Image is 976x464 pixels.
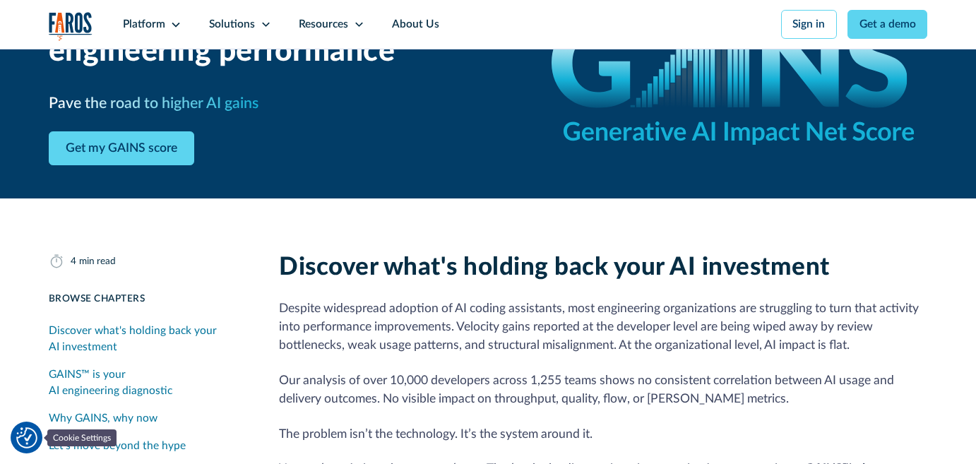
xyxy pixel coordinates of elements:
[49,367,246,400] div: GAINS™ is your AI engineering diagnostic
[49,292,246,306] div: Browse Chapters
[79,254,116,268] div: min read
[49,93,258,115] h3: Pave the road to higher AI gains
[209,16,255,32] div: Solutions
[49,131,195,165] a: Get my GAINS score
[49,361,246,405] a: GAINS™ is your AI engineering diagnostic
[49,323,246,356] div: Discover what's holding back your AI investment
[279,425,927,444] p: The problem isn’t the technology. It’s the system around it.
[279,253,927,282] h2: Discover what's holding back your AI investment
[16,427,37,448] img: Revisit consent button
[49,432,246,460] a: Let's move beyond the hype
[781,10,837,39] a: Sign in
[279,299,927,355] p: Despite widespread adoption of AI coding assistants, most engineering organizations are strugglin...
[299,16,348,32] div: Resources
[71,254,76,268] div: 4
[123,16,165,32] div: Platform
[49,317,246,361] a: Discover what's holding back your AI investment
[49,405,246,432] a: Why GAINS, why now
[49,12,93,40] a: home
[279,371,927,409] p: Our analysis of over 10,000 developers across 1,255 teams shows no consistent correlation between...
[847,10,927,39] a: Get a demo
[49,438,186,454] div: Let's move beyond the hype
[49,12,93,40] img: Logo of the analytics and reporting company Faros.
[16,427,37,448] button: Cookie Settings
[49,410,157,427] div: Why GAINS, why now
